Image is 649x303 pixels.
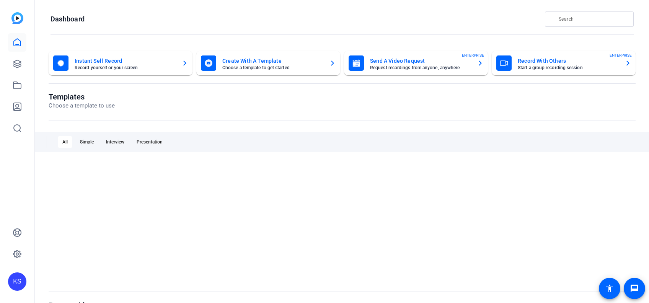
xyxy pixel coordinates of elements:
h1: Dashboard [51,15,85,24]
button: Record With OthersStart a group recording sessionENTERPRISE [492,51,636,75]
button: Send A Video RequestRequest recordings from anyone, anywhereENTERPRISE [344,51,488,75]
input: Search [559,15,628,24]
mat-card-subtitle: Record yourself or your screen [75,65,176,70]
mat-card-title: Create With A Template [222,56,323,65]
mat-card-subtitle: Choose a template to get started [222,65,323,70]
h1: Templates [49,92,115,101]
div: All [58,136,72,148]
mat-card-subtitle: Start a group recording session [518,65,619,70]
mat-icon: message [630,284,639,293]
mat-card-title: Instant Self Record [75,56,176,65]
div: Interview [101,136,129,148]
p: Choose a template to use [49,101,115,110]
mat-card-subtitle: Request recordings from anyone, anywhere [370,65,471,70]
button: Create With A TemplateChoose a template to get started [196,51,340,75]
mat-card-title: Send A Video Request [370,56,471,65]
div: KS [8,272,26,291]
span: ENTERPRISE [462,52,484,58]
img: blue-gradient.svg [11,12,23,24]
mat-card-title: Record With Others [518,56,619,65]
button: Instant Self RecordRecord yourself or your screen [49,51,192,75]
div: Presentation [132,136,167,148]
span: ENTERPRISE [610,52,632,58]
div: Simple [75,136,98,148]
mat-icon: accessibility [605,284,614,293]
